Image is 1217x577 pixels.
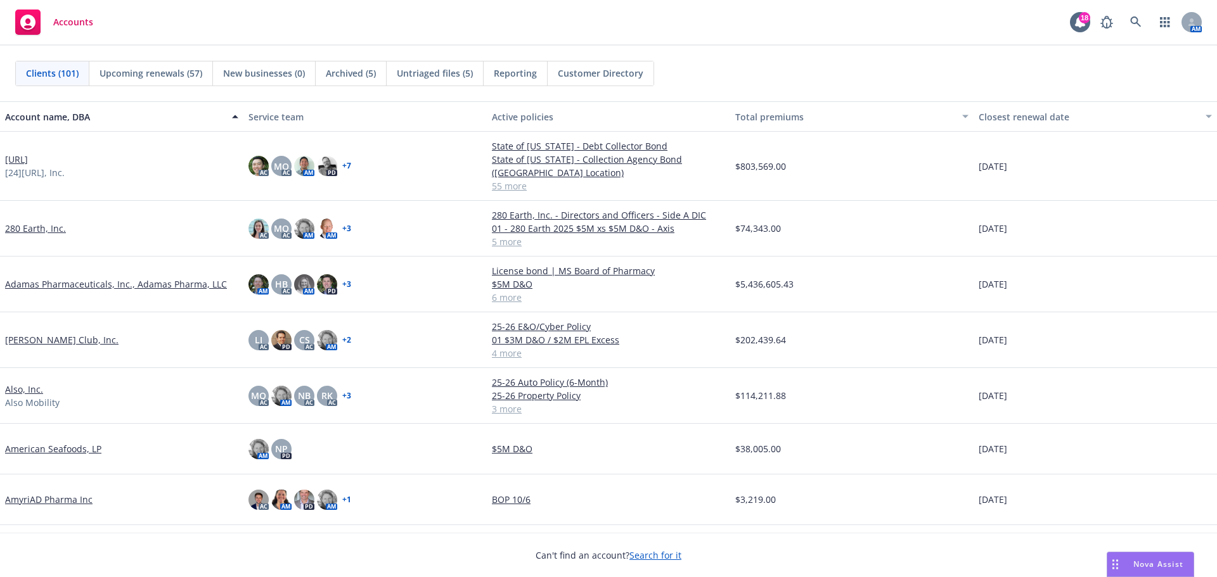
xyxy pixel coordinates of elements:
img: photo [317,156,337,176]
span: $202,439.64 [735,333,786,346]
button: Active policies [487,101,730,132]
img: photo [294,274,314,295]
a: American Seafoods, LP [5,442,101,455]
div: Active policies [492,110,725,124]
span: Can't find an account? [536,548,681,562]
span: [DATE] [979,389,1007,402]
span: [DATE] [979,442,1007,455]
a: State of [US_STATE] - Debt Collector Bond [492,139,725,153]
span: $803,569.00 [735,160,786,173]
a: Adamas Pharmaceuticals, Inc., Adamas Pharma, LLC [5,277,227,291]
a: 25-26 Property Policy [492,389,725,402]
a: 25-26 E&O/Cyber Policy [492,320,725,333]
a: [PERSON_NAME] Club, Inc. [5,333,119,346]
img: photo [317,219,337,239]
img: photo [294,219,314,239]
a: 55 more [492,179,725,193]
a: AmyriAD Pharma Inc [5,493,93,506]
span: [DATE] [979,493,1007,506]
a: $5M D&O [492,442,725,455]
span: $114,211.88 [735,389,786,402]
a: 01 - 280 Earth 2025 $5M xs $5M D&O - Axis [492,222,725,235]
span: Accounts [53,17,93,27]
a: Accounts [10,4,98,40]
button: Total premiums [730,101,974,132]
img: photo [317,490,337,510]
button: Nova Assist [1107,552,1194,577]
span: Also Mobility [5,396,60,409]
a: 4 more [492,346,725,360]
span: NP [275,442,288,455]
span: MQ [274,222,289,235]
span: Untriaged files (5) [397,67,473,80]
span: NB [298,389,311,402]
span: [DATE] [979,333,1007,346]
a: + 3 [342,392,351,400]
img: photo [271,490,292,510]
span: [DATE] [979,160,1007,173]
div: 18 [1079,12,1090,23]
a: Search [1123,10,1149,35]
a: Switch app [1152,10,1178,35]
div: Account name, DBA [5,110,224,124]
a: 25-26 Auto Policy (6-Month) [492,376,725,389]
div: Drag to move [1107,552,1123,576]
img: photo [294,156,314,176]
span: HB [275,277,288,291]
a: 6 more [492,291,725,304]
span: [24][URL], Inc. [5,166,65,179]
a: + 7 [342,162,351,170]
span: Upcoming renewals (57) [100,67,202,80]
a: + 3 [342,225,351,232]
a: BOP 10/6 [492,493,725,506]
span: LI [255,333,262,346]
a: + 1 [342,496,351,504]
img: photo [317,274,337,295]
button: Service team [243,101,487,132]
a: License bond | MS Board of Pharmacy [492,264,725,277]
span: MQ [251,389,266,402]
span: CS [299,333,310,346]
span: [DATE] [979,277,1007,291]
span: Archived (5) [326,67,376,80]
img: photo [271,386,292,406]
a: 01 $3M D&O / $2M EPL Excess [492,333,725,346]
div: Service team [248,110,482,124]
a: + 2 [342,336,351,344]
a: Also, Inc. [5,383,43,396]
a: $5M D&O [492,277,725,291]
img: photo [248,219,269,239]
a: State of [US_STATE] - Collection Agency Bond ([GEOGRAPHIC_DATA] Location) [492,153,725,179]
button: Closest renewal date [974,101,1217,132]
span: $38,005.00 [735,442,781,455]
img: photo [248,490,269,510]
img: photo [248,274,269,295]
img: photo [248,156,269,176]
span: [DATE] [979,222,1007,235]
div: Closest renewal date [979,110,1198,124]
a: 5 more [492,235,725,248]
a: Report a Bug [1094,10,1119,35]
span: RK [321,389,333,402]
img: photo [294,490,314,510]
span: Reporting [494,67,537,80]
span: Customer Directory [558,67,643,80]
span: MQ [274,160,289,173]
img: photo [248,439,269,459]
span: New businesses (0) [223,67,305,80]
img: photo [317,330,337,350]
div: Total premiums [735,110,955,124]
a: + 3 [342,281,351,288]
a: 3 more [492,402,725,415]
a: 280 Earth, Inc. - Directors and Officers - Side A DIC [492,208,725,222]
span: $74,343.00 [735,222,781,235]
span: $5,436,605.43 [735,277,794,291]
a: Search for it [629,549,681,561]
span: Nova Assist [1133,559,1183,569]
